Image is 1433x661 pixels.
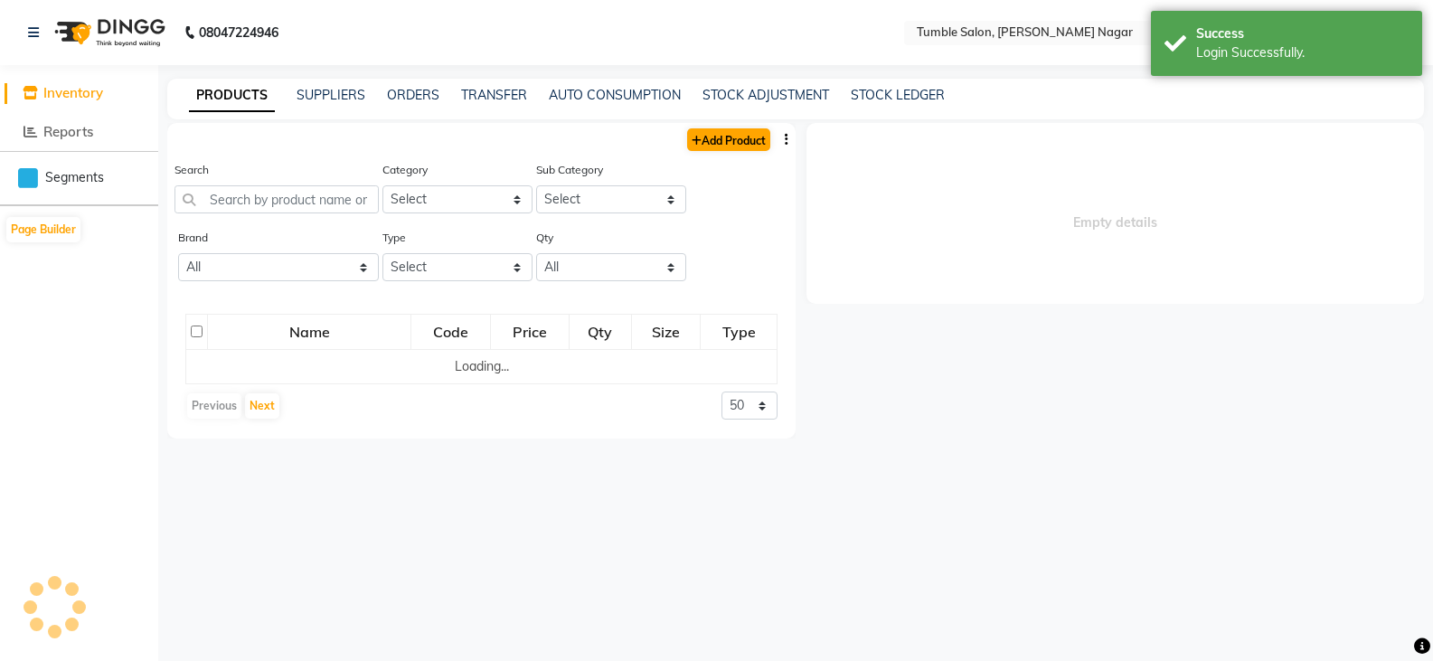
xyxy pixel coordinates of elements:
div: Qty [570,316,631,348]
label: Sub Category [536,162,603,178]
span: Empty details [806,123,1424,304]
div: Size [633,316,699,348]
div: Type [702,316,776,348]
button: Page Builder [6,217,80,242]
div: Price [492,316,567,348]
label: Category [382,162,428,178]
div: Name [209,316,410,348]
label: Type [382,230,406,246]
span: Inventory [43,84,103,101]
a: TRANSFER [461,87,527,103]
span: Segments [45,168,104,187]
div: Login Successfully. [1196,43,1409,62]
span: Reports [43,123,93,140]
a: STOCK ADJUSTMENT [702,87,829,103]
b: 08047224946 [199,7,278,58]
a: AUTO CONSUMPTION [549,87,681,103]
label: Qty [536,230,553,246]
div: Success [1196,24,1409,43]
img: logo [46,7,170,58]
label: Search [174,162,209,178]
a: PRODUCTS [189,80,275,112]
td: Loading... [186,350,778,384]
button: Next [245,393,279,419]
div: Code [412,316,489,348]
a: ORDERS [387,87,439,103]
label: Brand [178,230,208,246]
a: SUPPLIERS [297,87,365,103]
a: STOCK LEDGER [851,87,945,103]
a: Inventory [5,83,154,104]
input: Search by product name or code [174,185,379,213]
a: Add Product [687,128,770,151]
a: Reports [5,122,154,143]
